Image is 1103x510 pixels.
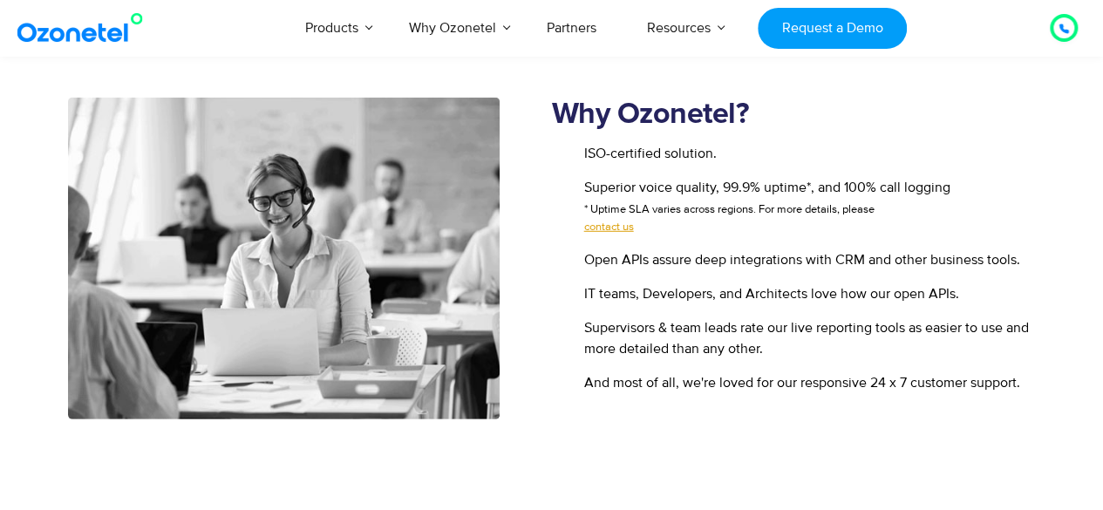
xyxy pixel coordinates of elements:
[758,8,907,49] a: Request a Demo
[580,372,1020,393] span: And most of all, we're loved for our responsive 24 x 7 customer support.
[584,219,634,236] span: contact us
[580,317,1036,359] span: Supervisors & team leads rate our live reporting tools as easier to use and more detailed than an...
[580,249,1020,270] span: Open APIs assure deep integrations with CRM and other business tools.
[580,283,959,304] span: IT teams, Developers, and Architects love how our open APIs.
[584,219,950,236] a: contact us
[580,143,717,164] span: ISO-certified solution.
[580,177,950,236] span: Superior voice quality, 99.9% uptime*, and 100% call logging
[552,98,1036,133] h2: Why Ozonetel?
[584,202,875,216] span: * Uptime SLA varies across regions. For more details, please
